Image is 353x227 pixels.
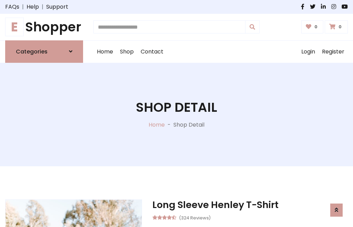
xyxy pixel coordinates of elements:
[337,24,343,30] span: 0
[5,40,83,63] a: Categories
[16,48,48,55] h6: Categories
[298,41,319,63] a: Login
[313,24,319,30] span: 0
[5,3,19,11] a: FAQs
[165,121,173,129] p: -
[301,20,324,33] a: 0
[173,121,204,129] p: Shop Detail
[93,41,117,63] a: Home
[179,213,211,221] small: (324 Reviews)
[137,41,167,63] a: Contact
[152,199,348,210] h3: Long Sleeve Henley T-Shirt
[46,3,68,11] a: Support
[5,18,24,36] span: E
[149,121,165,129] a: Home
[117,41,137,63] a: Shop
[39,3,46,11] span: |
[19,3,27,11] span: |
[319,41,348,63] a: Register
[5,19,83,35] h1: Shopper
[5,19,83,35] a: EShopper
[325,20,348,33] a: 0
[136,100,217,115] h1: Shop Detail
[27,3,39,11] a: Help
